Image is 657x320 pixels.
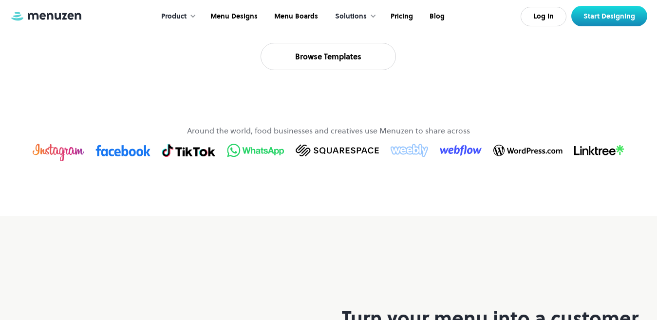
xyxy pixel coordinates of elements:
a: Menu Boards [265,1,325,32]
a: Pricing [381,1,420,32]
a: Start Designing [571,6,647,26]
div: Solutions [335,11,367,22]
a: Log In [521,7,566,26]
a: Blog [420,1,452,32]
div: Product [161,11,187,22]
p: Around the world, food businesses and creatives use Menuzen to share across [187,125,470,136]
a: Browse Templates [261,43,396,70]
div: Solutions [325,1,381,32]
div: Product [151,1,201,32]
a: Menu Designs [201,1,265,32]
